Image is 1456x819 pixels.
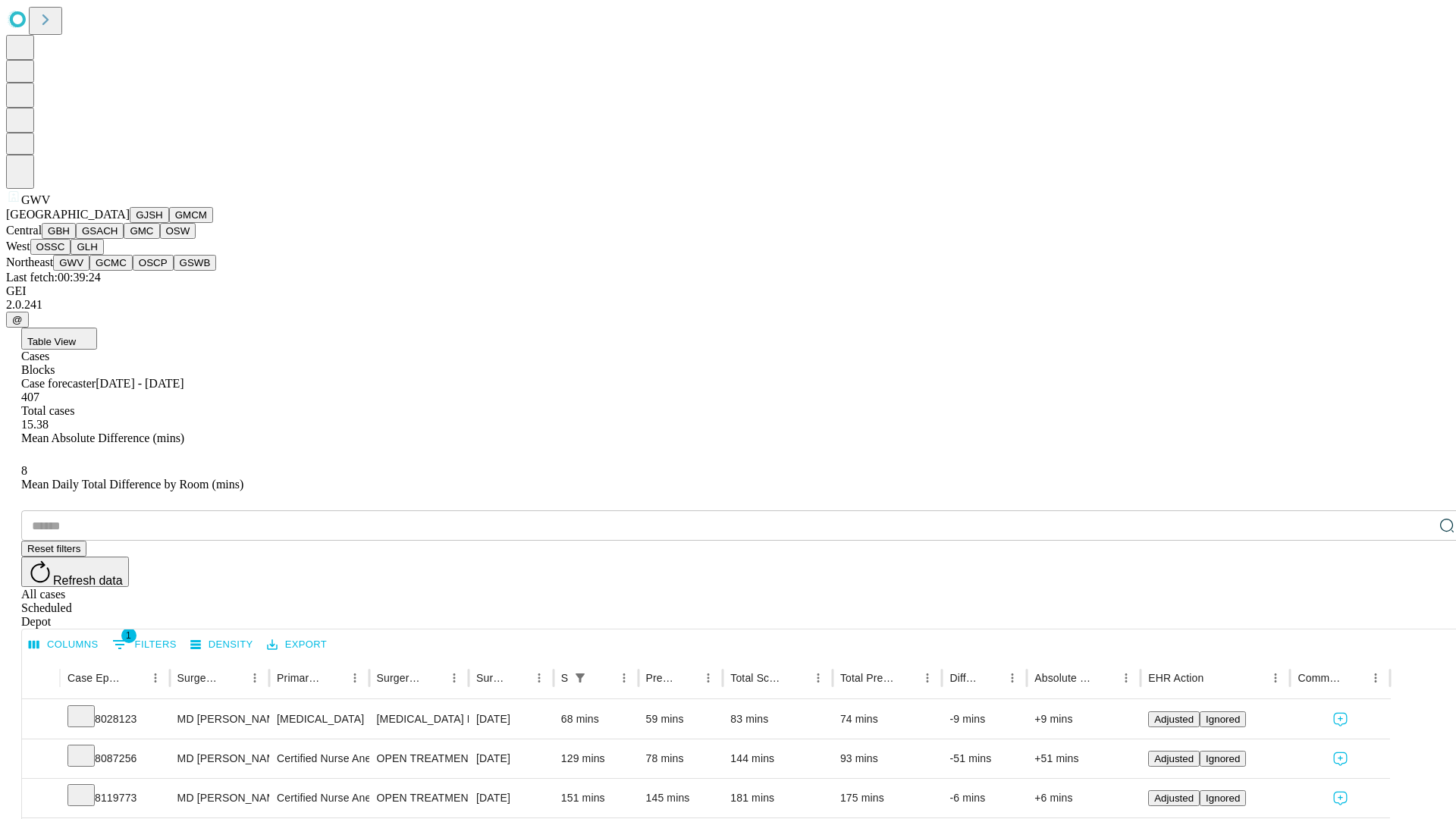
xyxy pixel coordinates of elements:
div: [DATE] [476,739,546,778]
button: Sort [323,667,344,689]
button: Ignored [1200,790,1246,806]
button: GCMC [89,255,133,271]
button: Sort [1094,667,1116,689]
span: Mean Absolute Difference (mins) [21,431,184,444]
button: Adjusted [1148,790,1200,806]
button: GSWB [174,255,217,271]
button: GMC [124,223,159,239]
span: Northeast [6,256,53,268]
div: Primary Service [277,672,321,684]
div: MD [PERSON_NAME] [177,739,262,778]
button: Sort [896,667,917,689]
div: Surgery Name [377,672,421,684]
span: 407 [21,391,39,403]
button: Sort [1344,667,1365,689]
button: GJSH [130,207,169,223]
button: Menu [917,667,938,689]
div: 83 mins [730,700,825,739]
button: GSACH [76,223,124,239]
div: Absolute Difference [1034,672,1093,684]
div: +6 mins [1034,779,1133,817]
span: Ignored [1206,753,1240,764]
button: Select columns [25,633,102,657]
button: GMCM [169,207,213,223]
button: Refresh data [21,557,129,587]
span: Ignored [1206,792,1240,804]
div: [DATE] [476,700,546,739]
div: 93 mins [840,739,935,778]
button: Export [263,633,331,657]
button: Sort [422,667,444,689]
div: 181 mins [730,779,825,817]
button: GBH [42,223,76,239]
span: @ [12,314,23,325]
button: Sort [1205,667,1226,689]
div: 78 mins [646,739,716,778]
button: Show filters [108,632,180,657]
button: Menu [244,667,265,689]
div: [MEDICAL_DATA] [277,700,361,739]
span: 8 [21,464,27,477]
div: 8087256 [67,739,162,778]
button: Menu [1002,667,1023,689]
button: Sort [786,667,808,689]
div: 144 mins [730,739,825,778]
span: Refresh data [53,574,123,587]
span: [GEOGRAPHIC_DATA] [6,208,130,221]
span: Central [6,224,42,237]
button: Menu [444,667,465,689]
button: Table View [21,328,97,350]
button: Menu [529,667,550,689]
div: 59 mins [646,700,716,739]
div: [DATE] [476,779,546,817]
div: +9 mins [1034,700,1133,739]
span: Ignored [1206,714,1240,725]
button: Expand [30,786,52,812]
button: Show filters [570,667,591,689]
button: Menu [344,667,366,689]
button: @ [6,312,29,328]
div: Comments [1298,672,1341,684]
button: Menu [1265,667,1286,689]
span: [DATE] - [DATE] [96,377,184,390]
div: MD [PERSON_NAME] [177,700,262,739]
div: 2.0.241 [6,298,1450,312]
span: Adjusted [1154,792,1194,804]
button: Adjusted [1148,711,1200,727]
div: 1 active filter [570,667,591,689]
button: Sort [507,667,529,689]
span: 15.38 [21,418,49,431]
div: 151 mins [561,779,631,817]
div: [MEDICAL_DATA] PLACEMENT [MEDICAL_DATA] [377,700,461,739]
button: GWV [53,255,89,271]
div: Case Epic Id [67,672,122,684]
span: 1 [121,628,136,643]
button: Menu [698,667,719,689]
span: Mean Daily Total Difference by Room (mins) [21,478,243,491]
button: GLH [71,239,103,255]
button: Menu [808,667,829,689]
span: Last fetch: 00:39:24 [6,271,101,284]
button: Sort [223,667,244,689]
button: Sort [676,667,698,689]
div: Difference [949,672,979,684]
div: -51 mins [949,739,1019,778]
button: Sort [124,667,145,689]
div: -9 mins [949,700,1019,739]
span: West [6,240,30,253]
div: Total Scheduled Duration [730,672,785,684]
button: Adjusted [1148,751,1200,767]
div: Surgeon Name [177,672,221,684]
div: EHR Action [1148,672,1203,684]
button: Menu [1116,667,1137,689]
span: Table View [27,336,76,347]
span: Adjusted [1154,753,1194,764]
div: 175 mins [840,779,935,817]
div: OPEN TREATMENT RADIUS SHAFT FX/CLOSED RADIOULNAR [MEDICAL_DATA] [377,739,461,778]
button: Sort [592,667,613,689]
button: Menu [145,667,166,689]
div: Scheduled In Room Duration [561,672,568,684]
div: MD [PERSON_NAME] [177,779,262,817]
div: 145 mins [646,779,716,817]
span: Total cases [21,404,74,417]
